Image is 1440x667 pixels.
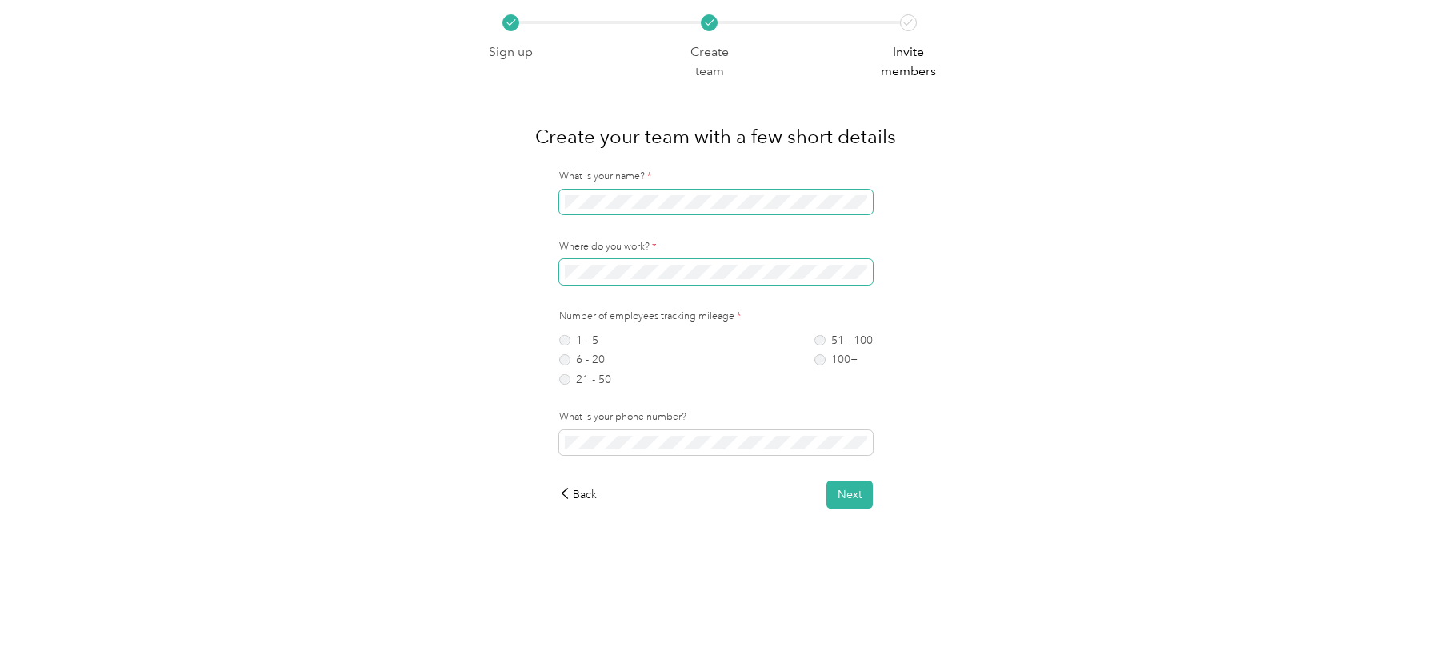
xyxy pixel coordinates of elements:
label: Number of employees tracking mileage [559,310,873,324]
label: 6 - 20 [559,354,611,365]
label: What is your name? [559,170,873,184]
label: 51 - 100 [814,335,873,346]
p: Invite members [874,42,942,82]
div: Back [559,486,598,503]
label: 100+ [814,354,873,365]
label: 21 - 50 [559,374,611,385]
button: Next [826,481,873,509]
label: What is your phone number? [559,410,873,425]
label: 1 - 5 [559,335,611,346]
p: Create team [676,42,743,82]
h1: Create your team with a few short details [535,118,896,156]
label: Where do you work? [559,240,873,254]
iframe: Everlance-gr Chat Button Frame [1350,577,1440,667]
p: Sign up [489,42,533,62]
